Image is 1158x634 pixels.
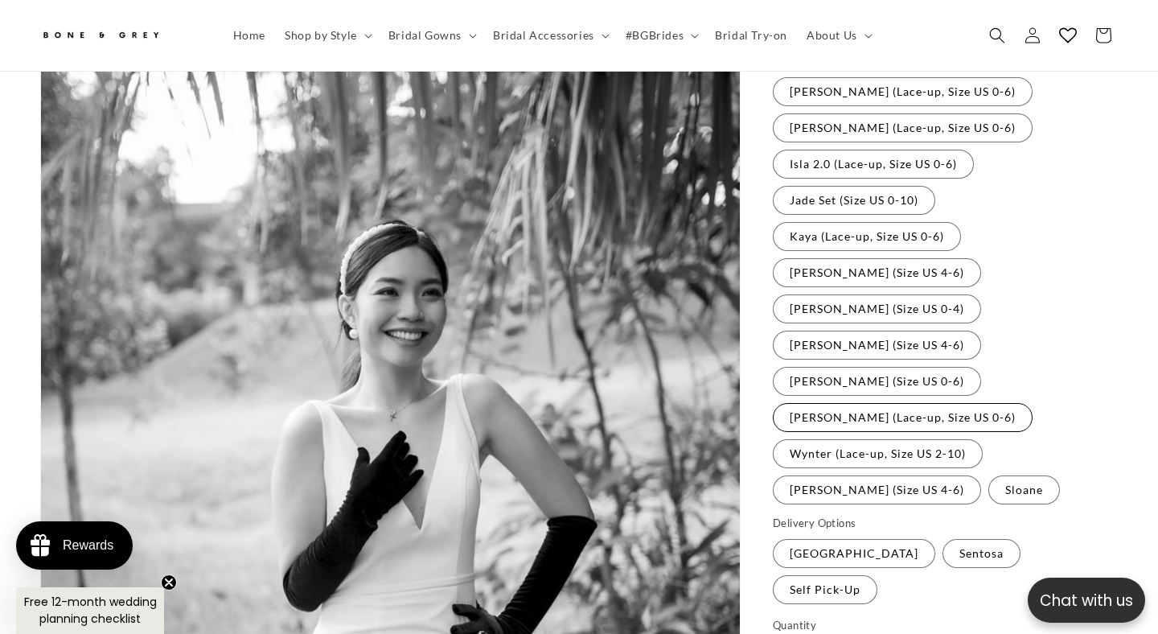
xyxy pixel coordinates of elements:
[379,19,483,52] summary: Bridal Gowns
[773,403,1033,432] label: [PERSON_NAME] (Lace-up, Size US 0-6)
[1028,589,1145,612] p: Chat with us
[275,19,379,52] summary: Shop by Style
[807,28,857,43] span: About Us
[773,618,1118,634] label: Quantity
[979,18,1015,53] summary: Search
[773,186,935,215] label: Jade Set (Size US 0-10)
[988,475,1060,504] label: Sloane
[773,539,935,568] label: [GEOGRAPHIC_DATA]
[773,475,981,504] label: [PERSON_NAME] (Size US 4-6)
[773,439,983,468] label: Wynter (Lace-up, Size US 2-10)
[35,16,207,55] a: Bone and Grey Bridal
[388,28,462,43] span: Bridal Gowns
[493,28,594,43] span: Bridal Accessories
[616,19,705,52] summary: #BGBrides
[233,28,265,43] span: Home
[224,19,275,52] a: Home
[715,28,787,43] span: Bridal Try-on
[773,516,857,532] legend: Delivery Options
[773,331,981,360] label: [PERSON_NAME] (Size US 4-6)
[285,28,357,43] span: Shop by Style
[773,222,961,251] label: Kaya (Lace-up, Size US 0-6)
[773,575,877,604] label: Self Pick-Up
[1028,578,1145,623] button: Open chatbox
[971,24,1078,51] button: Write a review
[942,539,1020,568] label: Sentosa
[773,294,981,323] label: [PERSON_NAME] (Size US 0-4)
[705,19,797,52] a: Bridal Try-on
[773,367,981,396] label: [PERSON_NAME] (Size US 0-6)
[773,150,974,179] label: Isla 2.0 (Lace-up, Size US 0-6)
[773,77,1033,106] label: [PERSON_NAME] (Lace-up, Size US 0-6)
[483,19,616,52] summary: Bridal Accessories
[797,19,879,52] summary: About Us
[40,23,161,49] img: Bone and Grey Bridal
[63,538,113,553] div: Rewards
[626,28,684,43] span: #BGBrides
[107,92,178,105] a: Write a review
[16,587,164,634] div: Free 12-month wedding planning checklistClose teaser
[773,113,1033,142] label: [PERSON_NAME] (Lace-up, Size US 0-6)
[773,258,981,287] label: [PERSON_NAME] (Size US 4-6)
[24,594,157,627] span: Free 12-month wedding planning checklist
[161,574,177,591] button: Close teaser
